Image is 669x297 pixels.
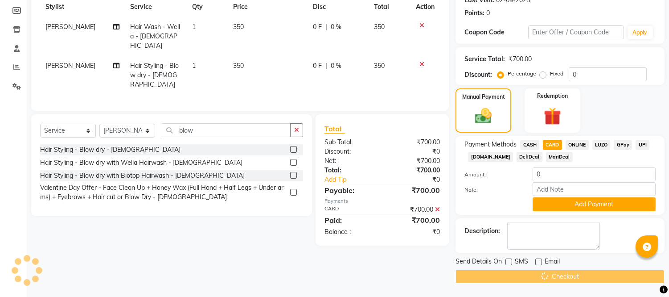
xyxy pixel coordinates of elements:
span: 1 [192,62,196,70]
div: ₹700.00 [382,138,447,147]
span: CASH [520,140,539,150]
img: _cash.svg [470,106,497,125]
span: 0 % [331,22,341,32]
div: Payments [324,197,440,205]
span: [PERSON_NAME] [45,23,95,31]
div: Paid: [318,215,382,226]
div: ₹0 [382,147,447,156]
div: Hair Styling - Blow dry with Wella Hairwash - [DEMOGRAPHIC_DATA] [40,158,242,167]
span: GPay [614,140,632,150]
span: Hair Wash - Wella - [DEMOGRAPHIC_DATA] [131,23,181,50]
div: CARD [318,205,382,214]
span: SMS [515,257,528,268]
span: [DOMAIN_NAME] [468,152,513,162]
span: | [325,61,327,71]
div: Hair Styling - Blow dry with Biotop Hairwash - [DEMOGRAPHIC_DATA] [40,171,245,180]
span: Total [324,124,345,134]
span: 1 [192,23,196,31]
span: | [325,22,327,32]
div: ₹0 [393,175,447,184]
span: 0 F [313,61,322,71]
span: Send Details On [456,257,502,268]
input: Add Note [533,182,656,196]
div: Points: [464,8,484,18]
div: Balance : [318,227,382,237]
label: Redemption [537,92,568,100]
input: Amount [533,167,656,181]
a: Add Tip [318,175,393,184]
span: 350 [233,62,244,70]
div: Hair Styling - Blow dry - [DEMOGRAPHIC_DATA] [40,145,181,155]
div: Net: [318,156,382,166]
div: Service Total: [464,54,505,64]
span: Hair Styling - Blow dry - [DEMOGRAPHIC_DATA] [131,62,179,88]
label: Percentage [508,70,536,78]
span: 350 [374,62,385,70]
span: ONLINE [566,140,589,150]
span: 0 % [331,61,341,71]
span: DefiDeal [517,152,542,162]
span: Payment Methods [464,140,517,149]
span: 350 [374,23,385,31]
input: Search or Scan [162,123,291,137]
span: [PERSON_NAME] [45,62,95,70]
span: 0 F [313,22,322,32]
div: Sub Total: [318,138,382,147]
div: Total: [318,166,382,175]
span: UPI [636,140,649,150]
span: 350 [233,23,244,31]
div: ₹700.00 [509,54,532,64]
div: Discount: [464,70,492,79]
div: Coupon Code [464,28,528,37]
label: Amount: [458,171,526,179]
div: Valentine Day Offer - Face Clean Up + Honey Wax (Full Hand + Half Legs + Under arms) + Eyebrows +... [40,183,287,202]
div: 0 [486,8,490,18]
div: Description: [464,226,500,236]
button: Add Payment [533,197,656,211]
span: MariDeal [546,152,573,162]
div: Discount: [318,147,382,156]
div: ₹700.00 [382,156,447,166]
label: Fixed [550,70,563,78]
button: Apply [628,26,653,39]
img: _gift.svg [538,105,566,127]
span: CARD [543,140,562,150]
span: Email [545,257,560,268]
div: ₹700.00 [382,205,447,214]
div: ₹0 [382,227,447,237]
div: Payable: [318,185,382,196]
label: Manual Payment [462,93,505,101]
div: ₹700.00 [382,215,447,226]
input: Enter Offer / Coupon Code [528,25,624,39]
div: ₹700.00 [382,166,447,175]
label: Note: [458,186,526,194]
div: ₹700.00 [382,185,447,196]
span: LUZO [592,140,611,150]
